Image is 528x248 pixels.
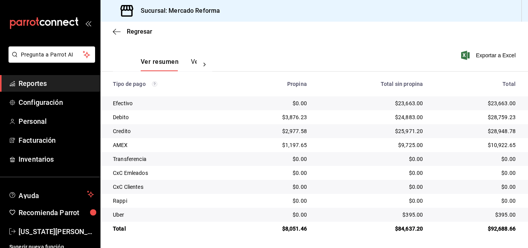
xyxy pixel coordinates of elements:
div: $28,759.23 [435,113,516,121]
div: $0.00 [240,155,307,163]
span: Inventarios [19,154,94,164]
div: $0.00 [240,211,307,219]
button: Ver resumen [141,58,179,71]
div: $0.00 [435,155,516,163]
div: CxC Clientes [113,183,228,191]
div: $395.00 [319,211,423,219]
div: $23,663.00 [319,99,423,107]
div: CxC Emleados [113,169,228,177]
div: $0.00 [240,183,307,191]
h3: Sucursal: Mercado Reforma [135,6,220,15]
div: Rappi [113,197,228,205]
button: Regresar [113,28,152,35]
span: Pregunta a Parrot AI [21,51,83,59]
div: $84,637.20 [319,225,423,233]
div: $0.00 [435,169,516,177]
div: AMEX [113,141,228,149]
span: Ayuda [19,190,84,199]
div: $0.00 [319,155,423,163]
div: Debito [113,113,228,121]
svg: Los pagos realizados con Pay y otras terminales son montos brutos. [152,81,157,87]
div: $9,725.00 [319,141,423,149]
div: Efectivo [113,99,228,107]
div: $395.00 [435,211,516,219]
div: Total [435,81,516,87]
div: $92,688.66 [435,225,516,233]
div: Propina [240,81,307,87]
div: Total [113,225,228,233]
button: Exportar a Excel [463,51,516,60]
span: Recomienda Parrot [19,207,94,218]
span: Personal [19,116,94,127]
button: open_drawer_menu [85,20,91,26]
button: Ver pagos [191,58,220,71]
span: Regresar [127,28,152,35]
div: $0.00 [240,99,307,107]
span: Facturación [19,135,94,145]
div: $0.00 [319,169,423,177]
div: $24,883.00 [319,113,423,121]
div: Total sin propina [319,81,423,87]
div: $0.00 [435,183,516,191]
span: Reportes [19,78,94,89]
span: Configuración [19,97,94,108]
div: $0.00 [319,197,423,205]
div: Tipo de pago [113,81,228,87]
div: $3,876.23 [240,113,307,121]
div: $28,948.78 [435,127,516,135]
div: $10,922.65 [435,141,516,149]
div: $8,051.46 [240,225,307,233]
div: $0.00 [240,169,307,177]
span: [US_STATE][PERSON_NAME] [19,226,94,237]
div: Uber [113,211,228,219]
div: $25,971.20 [319,127,423,135]
a: Pregunta a Parrot AI [5,56,95,64]
div: navigation tabs [141,58,197,71]
div: $0.00 [240,197,307,205]
div: $2,977.58 [240,127,307,135]
div: $1,197.65 [240,141,307,149]
div: Transferencia [113,155,228,163]
div: $0.00 [319,183,423,191]
div: $0.00 [435,197,516,205]
div: Credito [113,127,228,135]
button: Pregunta a Parrot AI [9,46,95,63]
div: $23,663.00 [435,99,516,107]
